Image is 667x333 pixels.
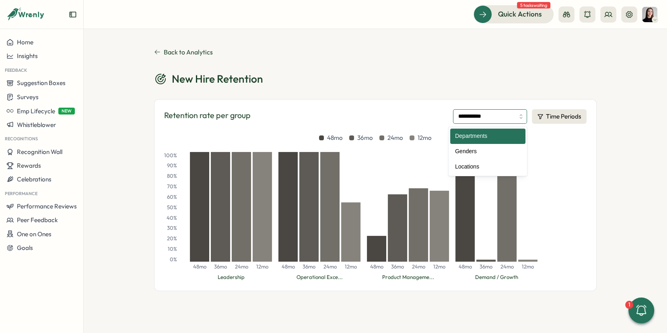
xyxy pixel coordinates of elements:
span: Rewards [17,162,41,169]
span: 48mo [282,263,295,271]
div: 10 % [164,246,177,253]
span: 36mo [303,263,315,271]
span: 24mo [500,263,514,271]
span: 12mo [256,263,268,271]
div: Genders [450,144,525,159]
span: 48mo [327,133,343,142]
span: 36mo [357,133,373,142]
span: Emp Lifecycle [17,107,55,115]
div: 1 [625,301,633,309]
div: 80 % [164,173,177,180]
span: 12mo [433,263,445,271]
div: Product Manageme... [382,274,434,281]
span: 5 tasks waiting [517,2,550,8]
div: 50 % [164,204,177,211]
div: 90 % [164,162,177,169]
span: 36mo [391,263,404,271]
h2: Retention rate per group [164,109,251,124]
span: 12mo [418,133,432,142]
button: 1 [628,298,654,323]
span: 36mo [214,263,227,271]
span: 12mo [522,263,534,271]
span: Whistleblower [17,121,56,129]
span: New Hire Retention [172,72,263,85]
span: One on Ones [17,230,51,238]
div: 20 % [164,235,177,242]
span: 24mo [412,263,425,271]
span: Back to Analytics [164,48,213,56]
div: Demand / Growth [475,274,518,281]
span: Celebrations [17,175,51,183]
span: 24mo [323,263,337,271]
span: 12mo [345,263,357,271]
button: Expand sidebar [69,10,77,19]
span: NEW [58,108,75,114]
div: Leadership [218,274,245,281]
span: Suggestion Boxes [17,79,66,87]
span: Recognition Wall [17,148,62,156]
span: Quick Actions [498,9,542,19]
span: 48mo [370,263,383,271]
span: Goals [17,244,33,252]
div: 40 % [164,214,177,222]
div: Departments [450,129,525,144]
div: 100 % [164,152,177,159]
span: Insights [17,52,38,60]
span: Surveys [17,93,39,101]
span: Performance Reviews [17,202,77,210]
div: 30 % [164,225,177,232]
span: Home [17,38,33,46]
div: 70 % [164,183,177,190]
button: Back to Analytics [154,48,597,56]
div: 60 % [164,194,177,201]
div: Operational Exce... [296,274,343,281]
span: 36mo [480,263,492,271]
div: 0 % [164,256,177,263]
img: Elena Ladushyna [642,7,657,22]
span: 48mo [193,263,206,271]
div: Locations [450,159,525,175]
span: 24mo [235,263,248,271]
span: 24mo [387,133,403,142]
span: Peer Feedback [17,216,58,224]
span: 48mo [459,263,472,271]
button: Quick Actions [473,5,554,23]
button: Time Periods [532,109,587,124]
